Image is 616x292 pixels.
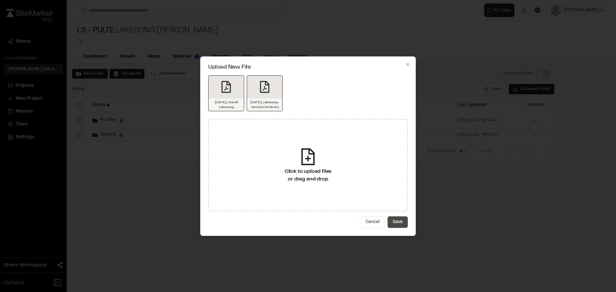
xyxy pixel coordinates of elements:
p: [DATE]_Overall Lakesong Schematic Design.pdf [211,100,241,110]
div: Click to upload filesor drag and drop [208,119,408,211]
button: Save [388,216,408,228]
button: Cancel [360,216,385,228]
div: Click to upload files or drag and drop [285,168,332,183]
h2: Upload New File [208,64,408,70]
p: [DATE]_Lakesong-Sonoma Verde AC Studies.pdf [250,100,280,110]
